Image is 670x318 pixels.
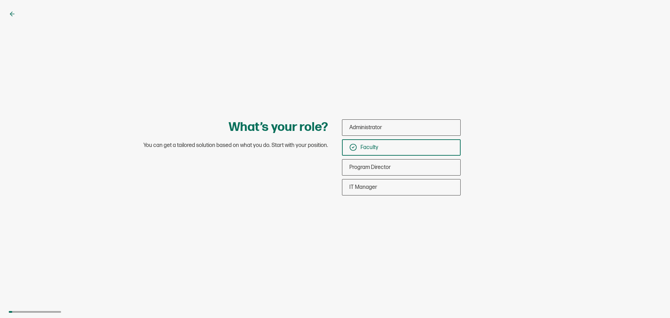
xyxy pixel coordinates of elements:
[635,284,670,318] iframe: Chat Widget
[349,124,382,131] span: Administrator
[229,119,328,135] h1: What’s your role?
[349,164,391,171] span: Program Director
[349,184,377,191] span: IT Manager
[360,144,378,151] span: Faculty
[143,142,328,149] span: You can get a tailored solution based on what you do. Start with your position.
